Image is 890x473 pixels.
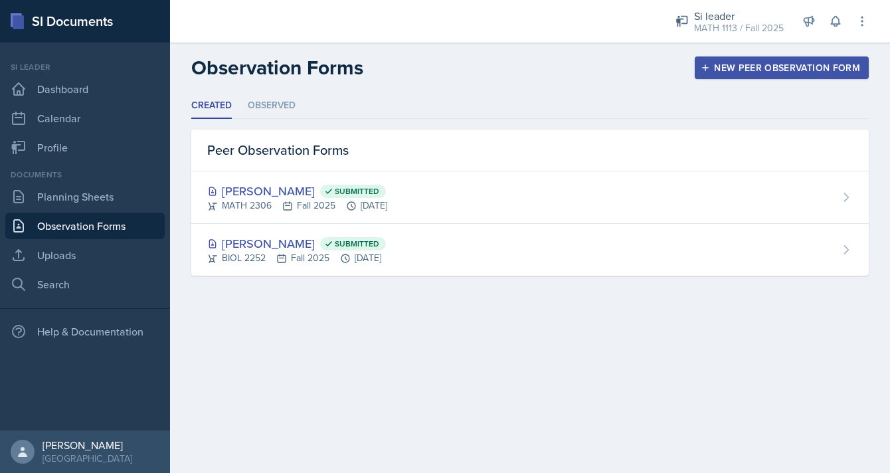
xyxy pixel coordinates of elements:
[694,21,784,35] div: MATH 1113 / Fall 2025
[248,93,296,119] li: Observed
[191,56,363,80] h2: Observation Forms
[191,171,869,224] a: [PERSON_NAME] Submitted MATH 2306Fall 2025[DATE]
[5,242,165,268] a: Uploads
[5,318,165,345] div: Help & Documentation
[5,61,165,73] div: Si leader
[5,169,165,181] div: Documents
[5,271,165,298] a: Search
[695,56,869,79] button: New Peer Observation Form
[207,235,386,252] div: [PERSON_NAME]
[191,224,869,276] a: [PERSON_NAME] Submitted BIOL 2252Fall 2025[DATE]
[43,438,132,452] div: [PERSON_NAME]
[5,134,165,161] a: Profile
[335,186,379,197] span: Submitted
[207,199,387,213] div: MATH 2306 Fall 2025 [DATE]
[43,452,132,465] div: [GEOGRAPHIC_DATA]
[703,62,860,73] div: New Peer Observation Form
[207,251,386,265] div: BIOL 2252 Fall 2025 [DATE]
[335,238,379,249] span: Submitted
[5,183,165,210] a: Planning Sheets
[191,93,232,119] li: Created
[207,182,387,200] div: [PERSON_NAME]
[694,8,784,24] div: Si leader
[5,213,165,239] a: Observation Forms
[5,105,165,132] a: Calendar
[5,76,165,102] a: Dashboard
[191,130,869,171] div: Peer Observation Forms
